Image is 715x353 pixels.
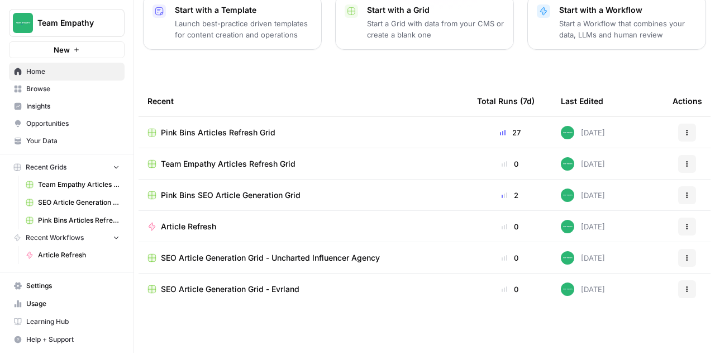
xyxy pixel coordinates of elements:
img: Team Empathy Logo [13,13,33,33]
span: Pink Bins SEO Article Generation Grid [161,190,301,201]
span: Help + Support [26,335,120,345]
a: Team Empathy Articles Refresh Grid [21,176,125,194]
span: Settings [26,281,120,291]
img: wwg0kvabo36enf59sssm51gfoc5r [561,189,574,202]
button: Help + Support [9,331,125,349]
button: Recent Workflows [9,229,125,246]
span: Recent Workflows [26,233,84,243]
div: Actions [673,86,702,116]
p: Start with a Workflow [559,4,697,16]
div: [DATE] [561,189,605,202]
a: Home [9,63,125,81]
a: Team Empathy Articles Refresh Grid [147,158,459,170]
span: Pink Bins Articles Refresh Grid [161,127,275,138]
a: Insights [9,97,125,115]
a: Usage [9,295,125,313]
a: Article Refresh [147,221,459,232]
img: wwg0kvabo36enf59sssm51gfoc5r [561,220,574,233]
div: 0 [477,158,543,170]
a: Pink Bins Articles Refresh Grid [147,127,459,138]
div: 0 [477,284,543,295]
span: Your Data [26,136,120,146]
span: Team Empathy Articles Refresh Grid [161,158,295,170]
span: Article Refresh [161,221,216,232]
span: Pink Bins Articles Refresh Grid [38,215,120,225]
span: SEO Article Generation Grid - Evrland [161,284,299,295]
span: SEO Article Generation Grid - Uncharted Influencer Agency [38,197,120,208]
img: wwg0kvabo36enf59sssm51gfoc5r [561,126,574,139]
p: Start a Grid with data from your CMS or create a blank one [367,18,504,40]
p: Launch best-practice driven templates for content creation and operations [175,18,312,40]
span: Opportunities [26,119,120,129]
a: Article Refresh [21,246,125,264]
span: Learning Hub [26,317,120,327]
a: Settings [9,277,125,295]
img: wwg0kvabo36enf59sssm51gfoc5r [561,251,574,265]
a: SEO Article Generation Grid - Uncharted Influencer Agency [21,194,125,211]
button: Workspace: Team Empathy [9,9,125,37]
span: Team Empathy [37,17,105,29]
div: 0 [477,221,543,232]
a: Pink Bins Articles Refresh Grid [21,211,125,229]
div: [DATE] [561,220,605,233]
div: [DATE] [561,157,605,171]
div: 2 [477,190,543,201]
button: New [9,41,125,58]
span: SEO Article Generation Grid - Uncharted Influencer Agency [161,252,380,263]
span: Usage [26,299,120,309]
div: [DATE] [561,251,605,265]
div: Recent [147,86,459,116]
span: Team Empathy Articles Refresh Grid [38,180,120,190]
span: New [54,44,70,55]
a: Opportunities [9,115,125,133]
img: wwg0kvabo36enf59sssm51gfoc5r [561,157,574,171]
a: SEO Article Generation Grid - Evrland [147,284,459,295]
div: Total Runs (7d) [477,86,535,116]
div: 27 [477,127,543,138]
a: Browse [9,80,125,98]
p: Start with a Grid [367,4,504,16]
img: wwg0kvabo36enf59sssm51gfoc5r [561,283,574,296]
a: Learning Hub [9,313,125,331]
p: Start with a Template [175,4,312,16]
span: Home [26,67,120,77]
span: Browse [26,84,120,94]
span: Insights [26,101,120,111]
div: [DATE] [561,283,605,296]
div: Last Edited [561,86,603,116]
span: Article Refresh [38,250,120,260]
a: Your Data [9,132,125,150]
a: Pink Bins SEO Article Generation Grid [147,190,459,201]
a: SEO Article Generation Grid - Uncharted Influencer Agency [147,252,459,263]
span: Recent Grids [26,162,66,172]
div: [DATE] [561,126,605,139]
button: Recent Grids [9,159,125,176]
div: 0 [477,252,543,263]
p: Start a Workflow that combines your data, LLMs and human review [559,18,697,40]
